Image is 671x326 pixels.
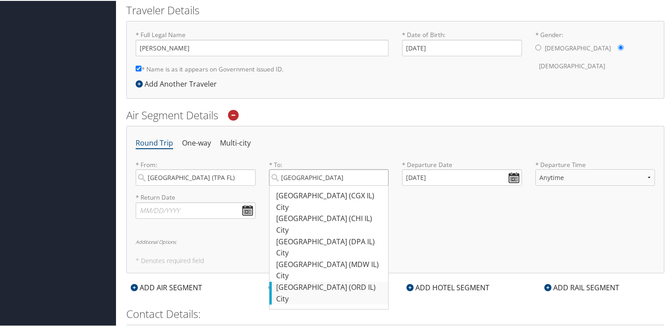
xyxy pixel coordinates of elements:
[540,281,624,292] div: ADD RAIL SEGMENT
[276,235,384,247] div: [GEOGRAPHIC_DATA] (DPA IL)
[126,107,664,122] h2: Air Segment Details
[276,212,384,224] div: [GEOGRAPHIC_DATA] (CHI IL)
[402,281,494,292] div: ADD HOTEL SEGMENT
[136,201,256,218] input: MM/DD/YYYY
[276,201,384,213] div: City
[402,168,522,185] input: MM/DD/YYYY
[545,39,611,56] label: [DEMOGRAPHIC_DATA]
[136,78,221,88] div: Add Another Traveler
[136,159,256,185] label: * From:
[182,134,211,150] li: One-way
[136,192,256,201] label: * Return Date
[618,44,624,50] input: * Gender:[DEMOGRAPHIC_DATA][DEMOGRAPHIC_DATA]
[126,2,664,17] h2: Traveler Details
[276,224,384,235] div: City
[535,44,541,50] input: * Gender:[DEMOGRAPHIC_DATA][DEMOGRAPHIC_DATA]
[276,269,384,281] div: City
[276,281,384,293] div: [GEOGRAPHIC_DATA] (ORD IL)
[126,305,664,321] h2: Contact Details:
[276,293,384,304] div: City
[276,247,384,258] div: City
[136,29,389,55] label: * Full Legal Name
[136,39,389,55] input: * Full Legal Name
[136,65,141,71] input: * Name is as it appears on Government issued ID.
[535,29,655,74] label: * Gender:
[402,39,522,55] input: * Date of Birth:
[402,29,522,55] label: * Date of Birth:
[269,168,389,185] input: [GEOGRAPHIC_DATA] (CGX IL)City[GEOGRAPHIC_DATA] (CHI IL)City[GEOGRAPHIC_DATA] (DPA IL)City[GEOGRA...
[136,60,284,76] label: * Name is as it appears on Government issued ID.
[136,168,256,185] input: City or Airport Code
[276,189,384,201] div: [GEOGRAPHIC_DATA] (CGX IL)
[220,134,251,150] li: Multi-city
[535,159,655,192] label: * Departure Time
[276,258,384,270] div: [GEOGRAPHIC_DATA] (MDW IL)
[539,57,605,74] label: [DEMOGRAPHIC_DATA]
[136,238,655,243] h6: Additional Options:
[126,281,207,292] div: ADD AIR SEGMENT
[136,134,173,150] li: Round Trip
[402,159,522,168] label: * Departure Date
[264,281,347,292] div: ADD CAR SEGMENT
[269,159,389,185] label: * To:
[136,257,655,263] h5: * Denotes required field
[535,168,655,185] select: * Departure Time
